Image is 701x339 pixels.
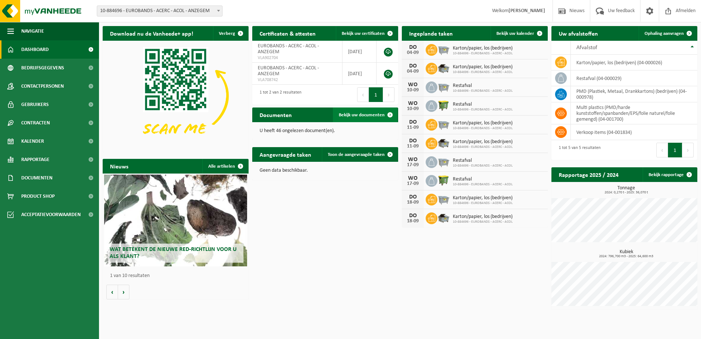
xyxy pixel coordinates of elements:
img: WB-1100-HPE-GN-50 [437,174,450,186]
span: 10-884696 - EUROBANDS - ACERC - ACOL [453,70,513,74]
span: Karton/papier, los (bedrijven) [453,120,513,126]
div: 1 tot 5 van 5 resultaten [555,142,601,158]
a: Bekijk rapportage [643,167,697,182]
span: 10-884696 - EUROBANDS - ACERC - ACOL [453,126,513,131]
span: Bekijk uw certificaten [342,31,385,36]
div: 17-09 [405,181,420,186]
span: 2024: 796,700 m3 - 2025: 64,600 m3 [555,255,697,258]
div: 10-09 [405,106,420,112]
span: Restafval [453,102,513,107]
img: WB-2500-GAL-GY-01 [437,80,450,93]
span: Restafval [453,176,513,182]
a: Wat betekent de nieuwe RED-richtlijn voor u als klant? [104,175,247,266]
span: Karton/papier, los (bedrijven) [453,64,513,70]
span: Rapportage [21,150,49,169]
button: 1 [668,143,682,157]
img: Download de VHEPlus App [103,41,249,150]
td: restafval (04-000029) [571,70,697,86]
strong: [PERSON_NAME] [509,8,545,14]
span: Karton/papier, los (bedrijven) [453,45,513,51]
div: WO [405,175,420,181]
div: WO [405,82,420,88]
td: PMD (Plastiek, Metaal, Drankkartons) (bedrijven) (04-000978) [571,86,697,102]
span: Contracten [21,114,50,132]
p: Geen data beschikbaar. [260,168,391,173]
span: Documenten [21,169,52,187]
a: Bekijk uw documenten [333,107,397,122]
div: DO [405,119,420,125]
button: Next [682,143,694,157]
span: 10-884696 - EUROBANDS - ACERC - ACOL [453,201,513,205]
td: verkoop items (04-001834) [571,124,697,140]
div: 18-09 [405,200,420,205]
h2: Ingeplande taken [402,26,460,40]
img: WB-5000-GAL-GY-01 [437,62,450,74]
span: 10-884696 - EUROBANDS - ACERC - ACOL - ANZEGEM [97,6,222,16]
td: [DATE] [342,63,377,85]
span: Kalender [21,132,44,150]
span: 2024: 0,270 t - 2025: 36,070 t [555,191,697,194]
span: EUROBANDS - ACERC - ACOL - ANZEGEM [258,43,319,55]
span: 10-884696 - EUROBANDS - ACERC - ACOL [453,145,513,149]
td: [DATE] [342,41,377,63]
div: 1 tot 2 van 2 resultaten [256,87,301,103]
h2: Uw afvalstoffen [551,26,605,40]
span: Afvalstof [576,45,597,51]
img: WB-2500-GAL-GY-01 [437,43,450,55]
span: 10-884696 - EUROBANDS - ACERC - ACOL [453,182,513,187]
h3: Tonnage [555,186,697,194]
img: WB-1100-HPE-GN-50 [437,99,450,112]
h2: Nieuws [103,159,136,173]
button: Previous [357,87,369,102]
span: Contactpersonen [21,77,64,95]
span: Bekijk uw kalender [496,31,534,36]
button: Previous [656,143,668,157]
div: 18-09 [405,219,420,224]
button: 1 [369,87,383,102]
span: Karton/papier, los (bedrijven) [453,214,513,220]
div: WO [405,101,420,106]
h2: Rapportage 2025 / 2024 [551,167,626,182]
div: 17-09 [405,163,420,168]
span: Acceptatievoorwaarden [21,205,81,224]
span: 10-884696 - EUROBANDS - ACERC - ACOL [453,107,513,112]
div: DO [405,138,420,144]
button: Next [383,87,394,102]
div: WO [405,157,420,163]
h2: Certificaten & attesten [252,26,323,40]
span: Restafval [453,83,513,89]
span: Bedrijfsgegevens [21,59,64,77]
a: Ophaling aanvragen [639,26,697,41]
span: Restafval [453,158,513,164]
a: Alle artikelen [202,159,248,174]
button: Volgende [118,285,129,299]
span: Gebruikers [21,95,49,114]
span: 10-884696 - EUROBANDS - ACERC - ACOL [453,164,513,168]
td: multi plastics (PMD/harde kunststoffen/spanbanden/EPS/folie naturel/folie gemengd) (04-001700) [571,102,697,124]
h2: Download nu de Vanheede+ app! [103,26,201,40]
h3: Kubiek [555,249,697,258]
img: WB-2500-GAL-GY-01 [437,193,450,205]
a: Toon de aangevraagde taken [322,147,397,162]
a: Bekijk uw certificaten [336,26,397,41]
p: U heeft 46 ongelezen document(en). [260,128,391,134]
img: WB-2500-GAL-GY-01 [437,118,450,130]
p: 1 van 10 resultaten [110,273,245,278]
span: Product Shop [21,187,55,205]
button: Vorige [106,285,118,299]
a: Bekijk uw kalender [491,26,547,41]
div: 11-09 [405,125,420,130]
div: DO [405,213,420,219]
div: DO [405,194,420,200]
td: karton/papier, los (bedrijven) (04-000026) [571,55,697,70]
h2: Documenten [252,107,299,122]
span: Ophaling aanvragen [645,31,684,36]
span: Dashboard [21,40,49,59]
span: 10-884696 - EUROBANDS - ACERC - ACOL [453,89,513,93]
span: 10-884696 - EUROBANDS - ACERC - ACOL [453,220,513,224]
div: 11-09 [405,144,420,149]
span: Navigatie [21,22,44,40]
h2: Aangevraagde taken [252,147,319,161]
span: VLA902704 [258,55,337,61]
button: Verberg [213,26,248,41]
